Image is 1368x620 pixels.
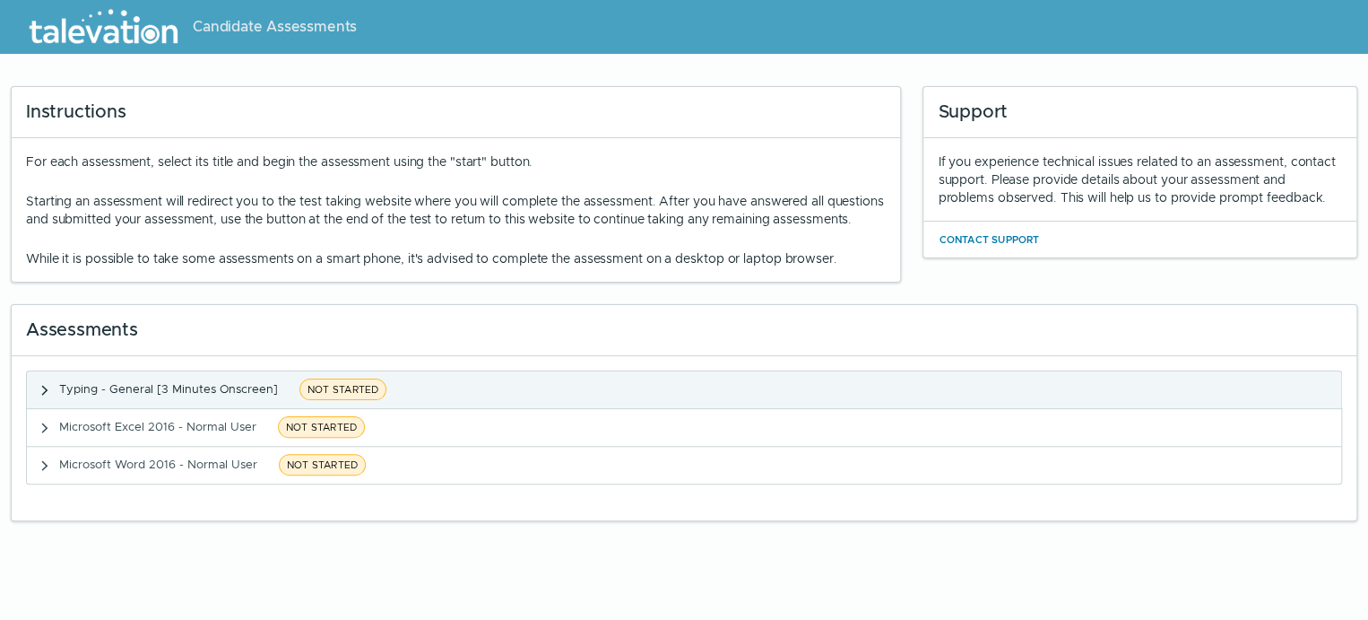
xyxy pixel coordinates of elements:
[27,409,1341,446] button: Microsoft Excel 2016 - Normal UserNOT STARTED
[91,14,118,29] span: Help
[299,379,386,400] span: NOT STARTED
[938,229,1040,250] button: Contact Support
[26,192,886,228] p: Starting an assessment will redirect you to the test taking website where you will complete the a...
[59,457,257,472] span: Microsoft Word 2016 - Normal User
[279,454,366,476] span: NOT STARTED
[27,447,1341,484] button: Microsoft Word 2016 - Normal UserNOT STARTED
[193,16,357,38] span: Candidate Assessments
[12,87,900,138] div: Instructions
[59,419,256,434] span: Microsoft Excel 2016 - Normal User
[22,4,186,49] img: Talevation_Logo_Transparent_white.png
[938,153,1342,206] div: If you experience technical issues related to an assessment, contact support. Please provide deta...
[12,305,1356,356] div: Assessments
[59,381,278,397] span: Typing - General [3 Minutes Onscreen]
[26,249,886,267] p: While it is possible to take some assessments on a smart phone, it's advised to complete the asse...
[923,87,1356,138] div: Support
[278,416,365,438] span: NOT STARTED
[27,371,1341,408] button: Typing - General [3 Minutes Onscreen]NOT STARTED
[26,153,886,267] div: For each assessment, select its title and begin the assessment using the "start" button.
